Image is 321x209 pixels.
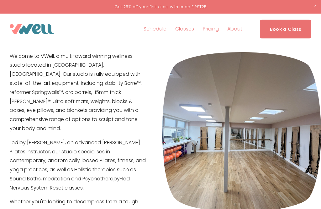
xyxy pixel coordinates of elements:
[144,24,166,34] a: Schedule
[10,52,146,134] p: Welcome to VWell, a multi-award winning wellness studio located in [GEOGRAPHIC_DATA], [GEOGRAPHIC...
[227,24,242,34] a: folder dropdown
[203,24,219,34] a: Pricing
[227,25,242,34] span: About
[175,25,194,34] span: Classes
[175,24,194,34] a: folder dropdown
[10,139,146,193] p: Led by [PERSON_NAME], an advanced [PERSON_NAME] Pilates instructor, our studio specialises in con...
[10,24,54,34] img: VWell
[260,20,312,39] a: Book a Class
